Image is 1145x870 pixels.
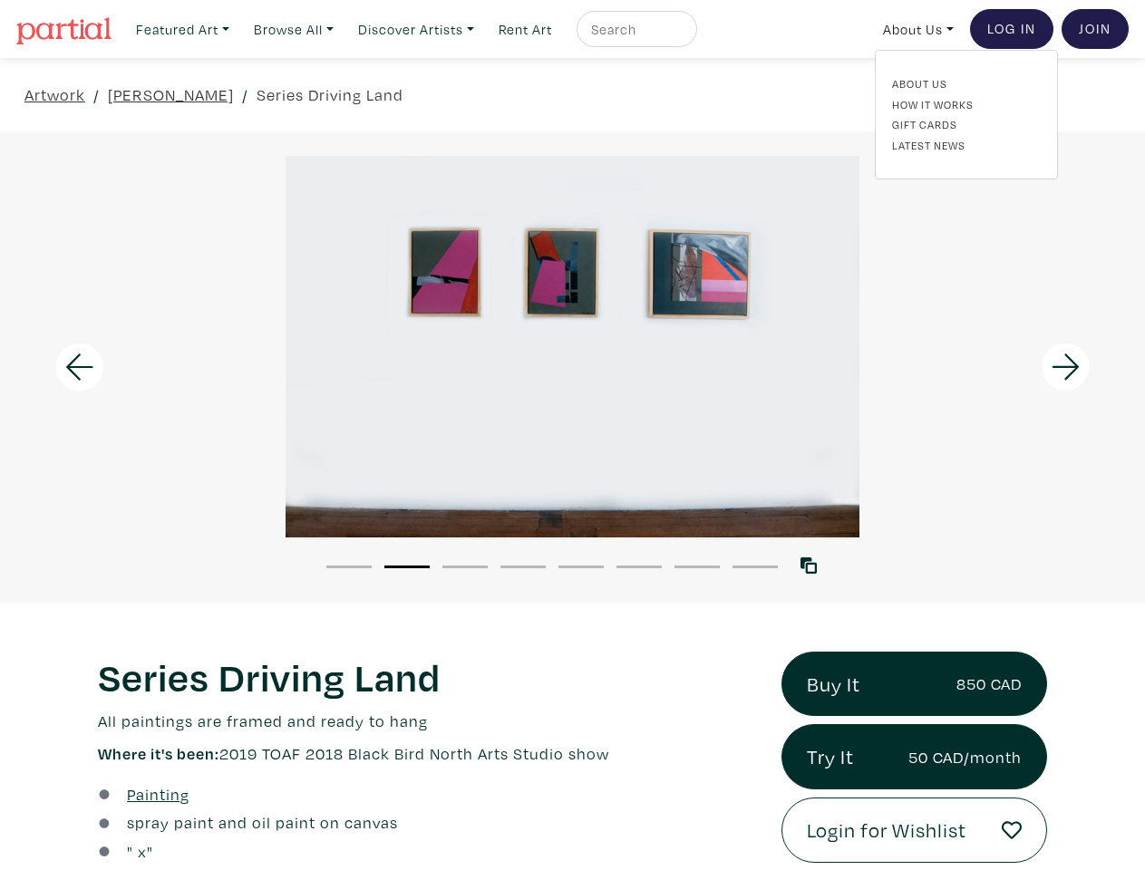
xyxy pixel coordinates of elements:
[108,82,234,107] a: [PERSON_NAME]
[892,96,1041,112] a: How It Works
[127,839,153,864] div: " x "
[875,11,962,48] a: About Us
[98,743,219,764] span: Where it's been:
[781,724,1047,789] a: Try It50 CAD/month
[257,82,403,107] a: Series Driving Land
[558,565,604,568] button: 5 of 8
[24,82,85,107] a: Artwork
[908,745,1022,769] small: 50 CAD/month
[442,565,488,568] button: 3 of 8
[1062,9,1129,49] a: Join
[616,565,662,568] button: 6 of 8
[246,11,342,48] a: Browse All
[93,82,100,107] span: /
[350,11,482,48] a: Discover Artists
[127,784,189,805] u: Painting
[242,82,248,107] span: /
[892,116,1041,132] a: Gift Cards
[128,11,238,48] a: Featured Art
[490,11,560,48] a: Rent Art
[781,652,1047,717] a: Buy It850 CAD
[98,652,754,701] h1: Series Driving Land
[127,782,189,807] a: Painting
[875,50,1058,179] div: Featured Art
[781,797,1047,863] a: Login for Wishlist
[127,810,398,835] a: spray paint and oil paint on canvas
[98,709,754,733] p: All paintings are framed and ready to hang
[674,565,720,568] button: 7 of 8
[956,672,1022,696] small: 850 CAD
[807,815,966,846] span: Login for Wishlist
[589,18,680,41] input: Search
[384,565,430,568] button: 2 of 8
[326,565,372,568] button: 1 of 8
[892,75,1041,92] a: About Us
[892,137,1041,153] a: Latest News
[500,565,546,568] button: 4 of 8
[98,741,754,766] p: 2019 TOAF 2018 Black Bird North Arts Studio show
[970,9,1053,49] a: Log In
[733,565,778,568] button: 8 of 8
